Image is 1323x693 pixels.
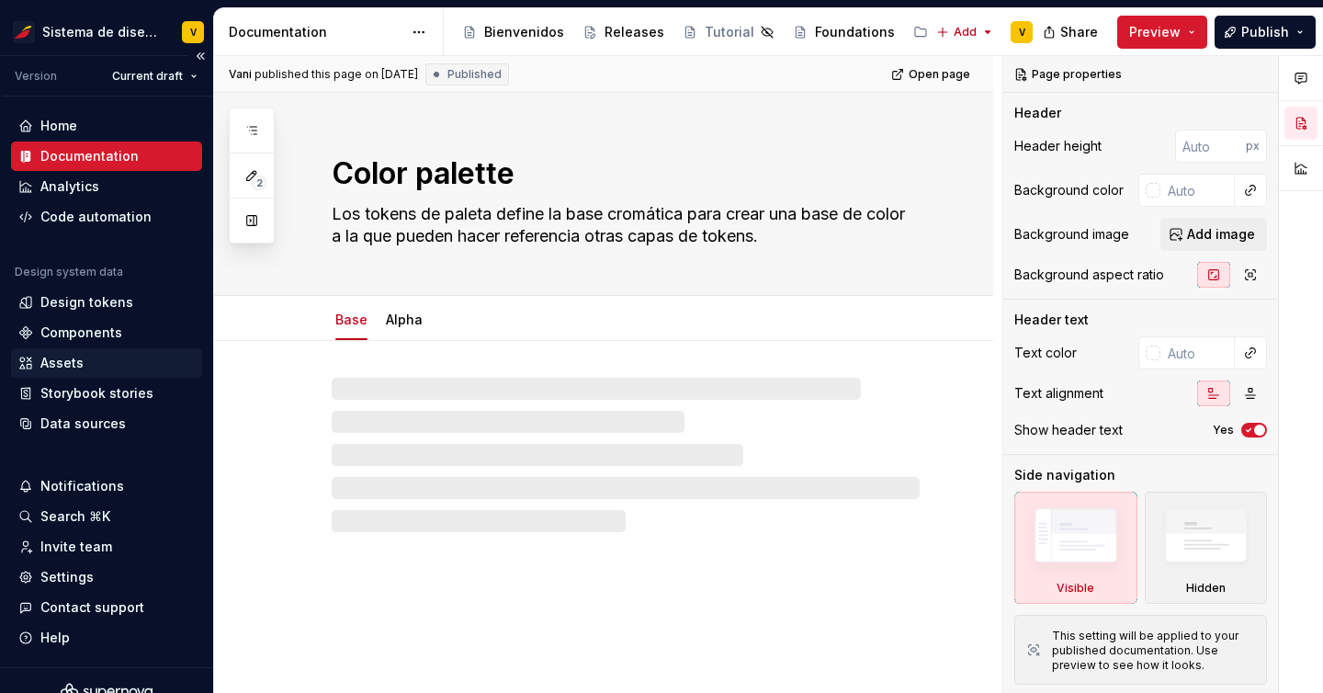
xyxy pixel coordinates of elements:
[1014,421,1123,439] div: Show header text
[575,17,672,47] a: Releases
[15,69,57,84] div: Version
[1014,344,1077,362] div: Text color
[40,117,77,135] div: Home
[1241,23,1289,41] span: Publish
[11,471,202,501] button: Notifications
[1060,23,1098,41] span: Share
[1052,629,1255,673] div: This setting will be applied to your published documentation. Use preview to see how it looks.
[1129,23,1181,41] span: Preview
[1034,16,1110,49] button: Share
[328,199,916,251] textarea: Los tokens de paleta define la base cromática para crear una base de color a la que pueden hacer ...
[11,288,202,317] a: Design tokens
[1160,336,1235,369] input: Auto
[40,147,139,165] div: Documentation
[1160,174,1235,207] input: Auto
[1246,139,1260,153] p: px
[254,67,418,82] div: published this page on [DATE]
[40,629,70,647] div: Help
[1145,492,1268,604] div: Hidden
[229,67,252,82] span: Vani
[40,208,152,226] div: Code automation
[455,14,927,51] div: Page tree
[1014,492,1137,604] div: Visible
[1187,225,1255,244] span: Add image
[1014,137,1102,155] div: Header height
[11,409,202,438] a: Data sources
[906,17,1008,47] a: Diseño
[11,172,202,201] a: Analytics
[1014,311,1089,329] div: Header text
[815,23,895,41] div: Foundations
[40,354,84,372] div: Assets
[1019,25,1025,40] div: V
[675,17,782,47] a: Tutorial
[1175,130,1246,163] input: Auto
[40,568,94,586] div: Settings
[455,17,571,47] a: Bienvenidos
[11,502,202,531] button: Search ⌘K
[112,69,183,84] span: Current draft
[484,23,564,41] div: Bienvenidos
[1014,266,1164,284] div: Background aspect ratio
[786,17,902,47] a: Foundations
[386,312,423,327] a: Alpha
[909,67,970,82] span: Open page
[40,415,126,433] div: Data sources
[104,63,206,89] button: Current draft
[1014,104,1061,122] div: Header
[11,532,202,562] a: Invite team
[705,23,754,41] div: Tutorial
[40,324,122,342] div: Components
[11,562,202,592] a: Settings
[190,25,197,40] div: V
[187,43,213,69] button: Collapse sidebar
[40,177,99,196] div: Analytics
[15,265,123,279] div: Design system data
[1014,225,1129,244] div: Background image
[1215,16,1316,49] button: Publish
[40,538,112,556] div: Invite team
[11,593,202,622] button: Contact support
[1117,16,1207,49] button: Preview
[11,318,202,347] a: Components
[11,111,202,141] a: Home
[328,300,375,338] div: Base
[886,62,978,87] a: Open page
[42,23,160,41] div: Sistema de diseño Iberia
[1186,581,1226,596] div: Hidden
[1160,218,1267,251] button: Add image
[40,507,110,526] div: Search ⌘K
[11,202,202,232] a: Code automation
[40,598,144,617] div: Contact support
[931,19,1000,45] button: Add
[252,176,266,190] span: 2
[1057,581,1094,596] div: Visible
[11,142,202,171] a: Documentation
[335,312,367,327] a: Base
[1014,384,1103,403] div: Text alignment
[11,623,202,653] button: Help
[11,348,202,378] a: Assets
[40,477,124,495] div: Notifications
[11,379,202,408] a: Storybook stories
[954,25,977,40] span: Add
[328,152,916,196] textarea: Color palette
[40,384,153,403] div: Storybook stories
[605,23,664,41] div: Releases
[229,23,402,41] div: Documentation
[1213,423,1234,437] label: Yes
[1014,181,1124,199] div: Background color
[447,67,502,82] span: Published
[1014,466,1115,484] div: Side navigation
[379,300,430,338] div: Alpha
[40,293,133,312] div: Design tokens
[13,21,35,43] img: 55604660-494d-44a9-beb2-692398e9940a.png
[4,12,209,51] button: Sistema de diseño IberiaV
